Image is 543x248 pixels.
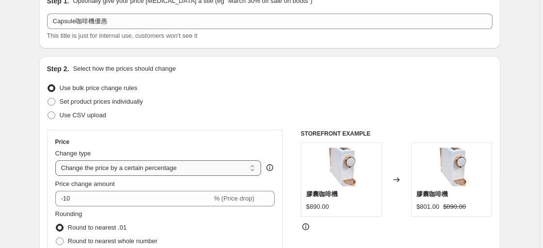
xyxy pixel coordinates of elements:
[60,98,143,105] span: Set product prices individually
[306,190,338,198] span: 膠囊咖啡機
[55,180,115,187] span: Price change amount
[55,150,91,157] span: Change type
[55,191,212,206] input: -15
[47,64,69,74] h2: Step 2.
[68,237,158,245] span: Round to nearest whole number
[432,148,471,186] img: CoffeeCapsuleMachineSV837-White_80x.jpg
[73,64,176,74] p: Select how the prices should change
[47,14,493,29] input: 30% off holiday sale
[265,163,275,172] div: help
[214,195,254,202] span: % (Price drop)
[55,210,82,217] span: Rounding
[416,202,439,212] div: $801.00
[60,111,106,119] span: Use CSV upload
[416,190,448,198] span: 膠囊咖啡機
[60,84,137,92] span: Use bulk price change rules
[47,32,197,39] span: This title is just for internal use, customers won't see it
[306,202,329,212] div: $890.00
[68,224,127,231] span: Round to nearest .01
[301,130,493,138] h6: STOREFRONT EXAMPLE
[443,202,466,212] strike: $890.00
[322,148,361,186] img: CoffeeCapsuleMachineSV837-White_80x.jpg
[55,138,69,146] h3: Price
